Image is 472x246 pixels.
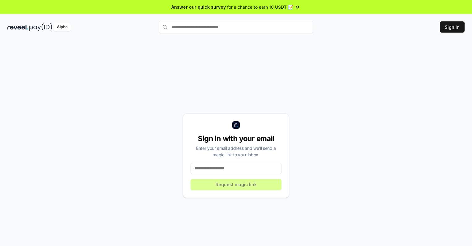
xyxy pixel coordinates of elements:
[29,23,52,31] img: pay_id
[54,23,71,31] div: Alpha
[191,145,281,158] div: Enter your email address and we’ll send a magic link to your inbox.
[440,21,465,33] button: Sign In
[7,23,28,31] img: reveel_dark
[232,121,240,129] img: logo_small
[227,4,293,10] span: for a chance to earn 10 USDT 📝
[191,134,281,144] div: Sign in with your email
[171,4,226,10] span: Answer our quick survey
